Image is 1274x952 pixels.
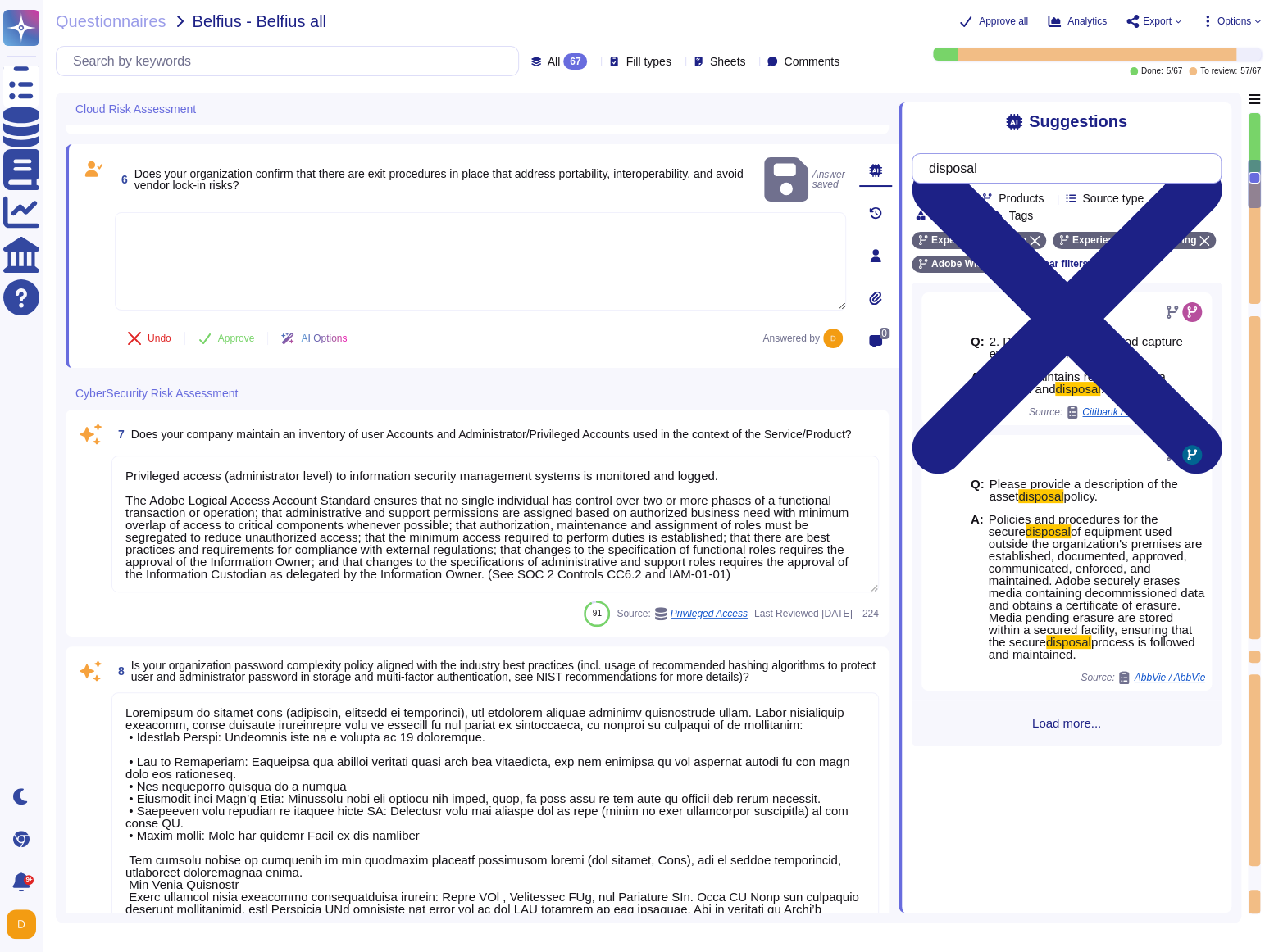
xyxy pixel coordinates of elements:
[762,333,819,343] span: Answered by
[1240,67,1261,75] span: 57 / 67
[111,456,879,592] textarea: Privileged access (administrator level) to information security management systems is monitored a...
[671,609,748,619] span: Privileged Access
[1217,16,1251,26] span: Options
[617,607,748,620] span: Source:
[115,322,184,355] button: Undo
[563,53,587,70] div: 67
[784,56,839,67] span: Comments
[710,56,746,67] span: Sheets
[24,875,34,885] div: 9+
[754,609,853,619] span: Last Reviewed [DATE]
[548,56,561,67] span: All
[859,609,879,619] span: 224
[1166,67,1181,75] span: 5 / 67
[111,428,125,440] span: 7
[1143,16,1172,26] span: Export
[912,717,1222,729] span: Load more...
[218,333,255,343] span: Approve
[979,16,1028,26] span: Approve all
[75,388,238,399] span: CyberSecurity Risk Assessment
[593,609,602,618] span: 91
[134,167,744,192] span: Does your organization confirm that there are exit procedures in place that address portability, ...
[823,329,843,348] img: user
[1046,635,1091,649] mark: disposal
[131,428,852,441] span: Does your company maintain an inventory of user Accounts and Administrator/Privileged Accounts us...
[148,333,171,343] span: Undo
[1048,15,1107,28] button: Analytics
[921,154,1204,183] input: Search by keywords
[193,13,326,29] span: Belfius - Belfius all
[1200,67,1237,75] span: To review:
[56,13,166,29] span: Questionnaires
[989,524,1205,649] span: of equipment used outside the organization's premises are established, documented, approved, comm...
[111,665,125,677] span: 8
[1067,16,1107,26] span: Analytics
[764,154,846,206] span: Answer saved
[959,15,1028,28] button: Approve all
[880,328,889,339] span: 0
[301,333,347,343] span: AI Options
[3,906,48,942] button: user
[989,635,1195,661] span: process is followed and maintained. ​
[1134,673,1205,682] span: AbbVie / AbbVie
[1026,524,1071,538] mark: disposal
[626,56,671,67] span: Fill types
[115,174,128,185] span: 6
[971,513,984,660] b: A:
[185,322,268,355] button: Approve
[65,47,518,75] input: Search by keywords
[7,909,36,939] img: user
[1141,67,1163,75] span: Done:
[1081,671,1205,684] span: Source:
[131,659,876,683] span: Is your organization password complexity policy aligned with the industry best practices (incl. u...
[75,103,196,115] span: Cloud Risk Assessment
